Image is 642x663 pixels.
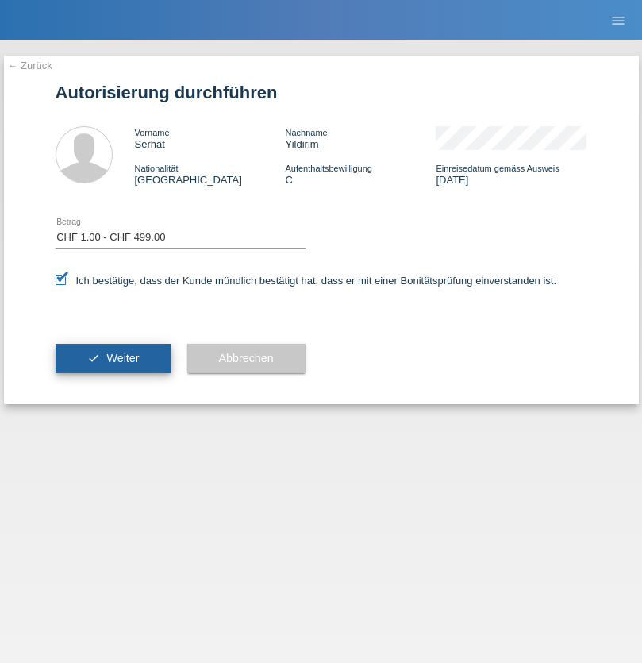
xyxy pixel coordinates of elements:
[219,352,274,364] span: Abbrechen
[436,164,559,173] span: Einreisedatum gemäss Ausweis
[187,344,306,374] button: Abbrechen
[610,13,626,29] i: menu
[8,60,52,71] a: ← Zurück
[135,162,286,186] div: [GEOGRAPHIC_DATA]
[87,352,100,364] i: check
[602,15,634,25] a: menu
[436,162,586,186] div: [DATE]
[135,126,286,150] div: Serhat
[285,126,436,150] div: Yildirim
[135,164,179,173] span: Nationalität
[56,344,171,374] button: check Weiter
[56,275,557,287] label: Ich bestätige, dass der Kunde mündlich bestätigt hat, dass er mit einer Bonitätsprüfung einversta...
[56,83,587,102] h1: Autorisierung durchführen
[106,352,139,364] span: Weiter
[285,128,327,137] span: Nachname
[135,128,170,137] span: Vorname
[285,162,436,186] div: C
[285,164,371,173] span: Aufenthaltsbewilligung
